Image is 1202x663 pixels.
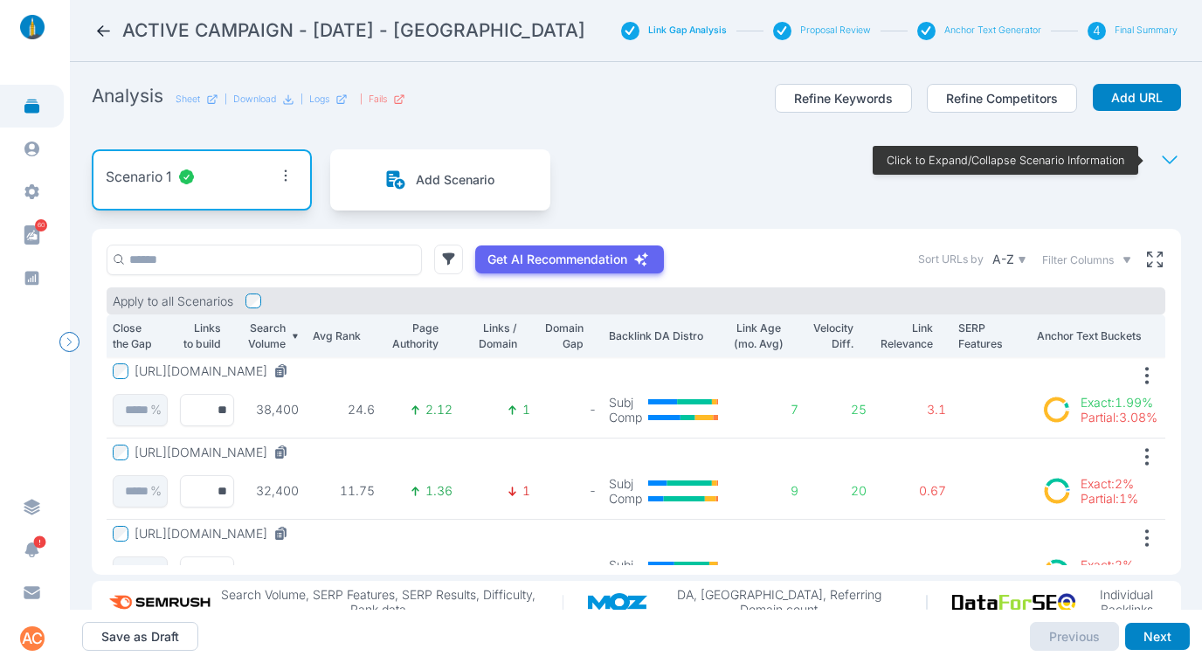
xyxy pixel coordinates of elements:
p: 7 [733,564,798,580]
p: SERP Features [958,321,1025,351]
p: 1.36 [425,483,452,499]
button: [URL][DOMAIN_NAME] [135,526,295,542]
p: Link Age (mo. Avg) [733,321,784,351]
button: [URL][DOMAIN_NAME] [135,363,295,379]
p: Logs [309,93,329,106]
p: Download [233,93,276,106]
p: Domain Gap [542,321,584,351]
button: A-Z [990,249,1030,271]
span: Filter Columns [1042,252,1114,268]
p: - [542,402,597,418]
p: Individual Backlinks [1085,587,1169,618]
p: Velocity Diff. [811,321,853,351]
p: % [150,483,162,499]
p: 0.67 [879,483,947,499]
p: Subj [609,476,642,492]
p: 9 [733,483,798,499]
p: - [542,483,597,499]
h2: ACTIVE CAMPAIGN - Dec 2024 - Phoenix [122,18,585,43]
p: Get AI Recommendation [487,252,627,267]
p: % [150,402,162,418]
p: Links to build [180,321,221,351]
p: 30,100 [246,564,300,580]
p: Subj [609,557,642,573]
p: DA, [GEOGRAPHIC_DATA], Referring Domain count [656,587,901,618]
p: 1 [522,564,530,580]
button: Get AI Recommendation [475,245,664,273]
p: Exact : 2% [1081,476,1138,492]
button: Link Gap Analysis [648,24,727,37]
img: data_for_seo_logo.e5120ddb.png [952,593,1085,611]
label: Sort URLs by [918,252,984,267]
button: Proposal Review [800,24,871,37]
div: | [360,93,405,106]
button: Add Scenario [385,169,494,191]
div: 4 [1088,22,1106,40]
p: Backlink DA Distro [609,328,721,344]
p: - [542,564,597,580]
p: Page Authority [387,321,439,351]
p: Search Volume [246,321,287,351]
p: 25 [811,402,867,418]
p: Partial : 3.08% [1081,410,1157,425]
p: Exact : 1.99% [1081,395,1157,411]
p: 2.08 [879,564,947,580]
button: Refine Competitors [927,84,1077,114]
button: Filter Columns [1042,252,1132,268]
p: Click to Expand/Collapse Scenario Information [887,153,1124,169]
p: Apply to all Scenarios [113,294,233,309]
p: 7 [733,402,798,418]
p: Partial : 1% [1081,491,1138,507]
p: 28 [311,564,375,580]
div: | [300,93,348,106]
img: moz_logo.a3998d80.png [588,593,656,611]
p: Exact : 2% [1081,557,1157,573]
p: Close the Gap [113,321,155,351]
button: Add URL [1093,84,1181,112]
p: Subj [609,395,642,411]
button: Final Summary [1115,24,1178,37]
button: Next [1125,623,1190,651]
p: Avg Rank [311,328,361,344]
p: 32,400 [246,483,300,499]
p: 1 [522,402,530,418]
p: 2.12 [425,402,452,418]
img: semrush_logo.573af308.png [104,587,219,618]
p: Comp [609,491,642,507]
p: Links / Domain [465,321,517,351]
p: 24.6 [311,402,375,418]
p: Link Relevance [879,321,933,351]
p: Search Volume, SERP Features, SERP Results, Difficulty, Rank data [218,587,538,618]
p: 1 [522,483,530,499]
p: 11.75 [311,483,375,499]
a: Sheet| [176,93,227,106]
p: Comp [609,410,642,425]
button: Anchor Text Generator [944,24,1041,37]
p: Scenario 1 [106,167,171,189]
p: Add Scenario [416,172,494,188]
img: linklaunch_small.2ae18699.png [14,15,51,39]
button: Save as Draft [82,622,198,652]
p: 0.2 [433,564,452,580]
p: 20 [811,483,867,499]
button: Refine Keywords [775,84,912,114]
p: Fails [369,93,387,106]
p: Sheet [176,93,200,106]
p: 3.1 [879,402,947,418]
p: A-Z [992,252,1014,267]
p: 19 [811,564,867,580]
h2: Analysis [92,84,163,108]
p: Anchor Text Buckets [1037,328,1159,344]
button: Previous [1030,622,1119,652]
button: [URL][DOMAIN_NAME] [135,445,295,460]
p: 38,400 [246,402,300,418]
p: % [150,564,162,580]
span: 60 [35,219,47,231]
